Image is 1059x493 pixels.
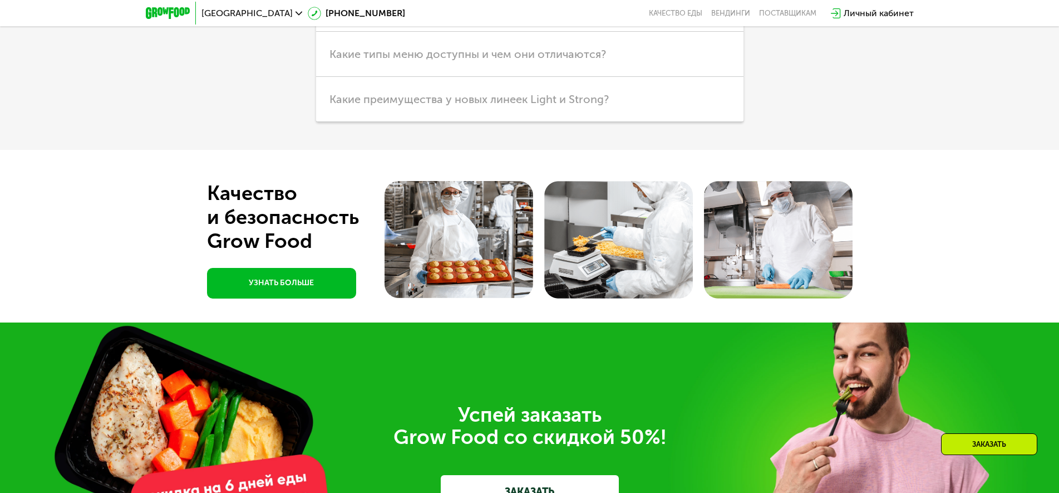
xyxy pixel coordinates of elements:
[218,404,841,448] div: Успей заказать Grow Food со скидкой 50%!
[329,47,606,61] span: Какие типы меню доступны и чем они отличаются?
[844,7,914,20] div: Личный кабинет
[649,9,702,18] a: Качество еды
[711,9,750,18] a: Вендинги
[201,9,293,18] span: [GEOGRAPHIC_DATA]
[207,268,356,299] a: УЗНАТЬ БОЛЬШЕ
[207,181,400,253] div: Качество и безопасность Grow Food
[941,433,1037,455] div: Заказать
[329,92,609,106] span: Какие преимущества у новых линеек Light и Strong?
[308,7,405,20] a: [PHONE_NUMBER]
[759,9,816,18] div: поставщикам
